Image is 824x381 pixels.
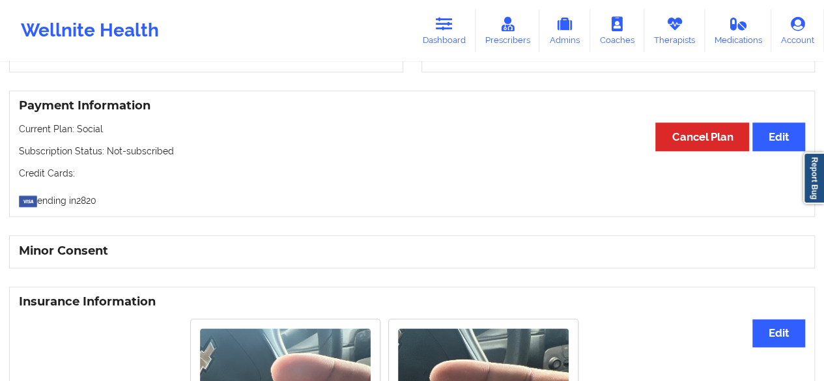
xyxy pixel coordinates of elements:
p: ending in 2820 [19,189,805,207]
h3: Insurance Information [19,294,805,309]
button: Edit [752,319,805,347]
a: Account [771,9,824,52]
p: Credit Cards: [19,167,805,180]
h3: Minor Consent [19,244,805,259]
p: Current Plan: Social [19,122,805,135]
a: Therapists [644,9,705,52]
a: Admins [539,9,590,52]
a: Medications [705,9,772,52]
a: Coaches [590,9,644,52]
a: Report Bug [803,152,824,204]
button: Edit [752,122,805,150]
p: Subscription Status: Not-subscribed [19,145,805,158]
button: Cancel Plan [655,122,749,150]
a: Dashboard [413,9,476,52]
h3: Payment Information [19,98,805,113]
a: Prescribers [476,9,540,52]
